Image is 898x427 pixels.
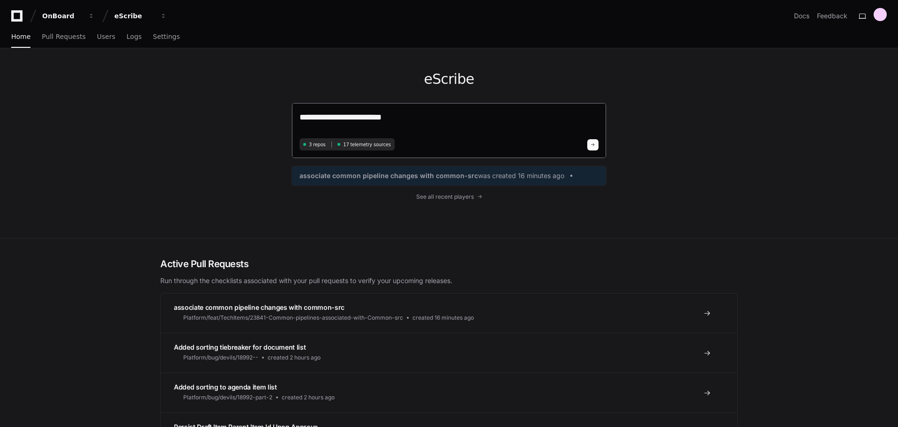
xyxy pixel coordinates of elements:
span: created 2 hours ago [268,354,321,361]
a: Settings [153,26,180,48]
a: Pull Requests [42,26,85,48]
a: Docs [794,11,809,21]
span: created 2 hours ago [282,394,335,401]
span: created 16 minutes ago [412,314,474,322]
span: Added sorting to agenda item list [174,383,277,391]
span: associate common pipeline changes with common-src [174,303,344,311]
a: Logs [127,26,142,48]
span: associate common pipeline changes with common-src [299,171,478,180]
span: Pull Requests [42,34,85,39]
span: Platform/bug/devils/18992-- [183,354,258,361]
span: See all recent players [416,193,474,201]
span: Users [97,34,115,39]
span: Added sorting tiebreaker for document list [174,343,306,351]
span: 17 telemetry sources [343,141,390,148]
a: associate common pipeline changes with common-srcwas created 16 minutes ago [299,171,599,180]
span: Platform/feat/TechItems/23841-Common-pipelines-associated-with-Common-src [183,314,403,322]
a: Added sorting tiebreaker for document listPlatform/bug/devils/18992--created 2 hours ago [161,333,737,373]
div: OnBoard [42,11,82,21]
a: Added sorting to agenda item listPlatform/bug/devils/18992-part-2created 2 hours ago [161,373,737,412]
p: Run through the checklists associated with your pull requests to verify your upcoming releases. [160,276,738,285]
span: Platform/bug/devils/18992-part-2 [183,394,272,401]
span: Home [11,34,30,39]
h2: Active Pull Requests [160,257,738,270]
span: Logs [127,34,142,39]
button: OnBoard [38,7,98,24]
h1: eScribe [292,71,606,88]
div: eScribe [114,11,155,21]
button: Feedback [817,11,847,21]
a: Users [97,26,115,48]
a: Home [11,26,30,48]
a: associate common pipeline changes with common-srcPlatform/feat/TechItems/23841-Common-pipelines-a... [161,293,737,333]
a: See all recent players [292,193,606,201]
span: Settings [153,34,180,39]
span: 3 repos [309,141,326,148]
span: was created 16 minutes ago [478,171,564,180]
button: eScribe [111,7,171,24]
